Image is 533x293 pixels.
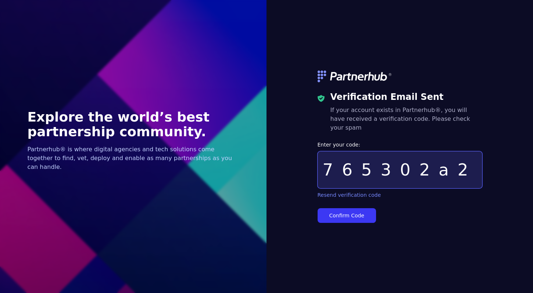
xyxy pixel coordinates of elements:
h5: If your account exists in Partnerhub®, you will have received a verification code. Please check y... [330,106,482,132]
button: Confirm Code [318,208,376,223]
a: Resend verification code [318,191,381,199]
h3: Verification Email Sent [330,91,482,103]
p: Partnerhub® is where digital agencies and tech solutions come together to find, vet, deploy and e... [28,145,239,171]
input: aaaaaaaa [318,151,482,188]
h1: Explore the world’s best partnership community. [28,110,239,139]
img: logo [318,70,393,82]
label: Enter your code: [318,141,482,148]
